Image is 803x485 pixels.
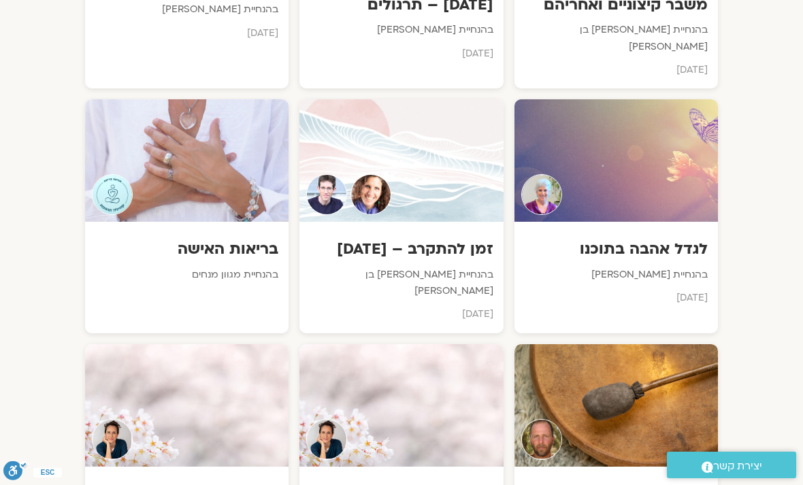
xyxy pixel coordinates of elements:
img: Teacher [350,174,391,215]
img: Teacher [92,174,133,215]
h3: לגדל אהבה בתוכנו [525,239,708,259]
p: [DATE] [95,25,278,41]
h3: בריאות האישה [95,239,278,259]
img: Teacher [521,419,562,460]
a: יצירת קשר [667,452,796,478]
p: בהנחיית [PERSON_NAME] [525,267,708,283]
a: Teacherלגדל אהבה בתוכנובהנחיית [PERSON_NAME][DATE] [514,99,718,333]
p: בהנחיית [PERSON_NAME] [95,1,278,18]
p: בהנחיית [PERSON_NAME] בן [PERSON_NAME] [310,267,493,300]
img: Teacher [92,419,133,460]
p: [DATE] [525,62,708,78]
span: יצירת קשר [713,457,762,475]
a: Teacherבריאות האישהבהנחיית מגוון מנחים [85,99,289,333]
img: Teacher [521,174,562,215]
a: TeacherTeacherזמן להתקרב – [DATE]בהנחיית [PERSON_NAME] בן [PERSON_NAME][DATE] [299,99,503,333]
p: בהנחיית [PERSON_NAME] בן [PERSON_NAME] [525,22,708,55]
p: [DATE] [310,46,493,62]
p: [DATE] [525,290,708,306]
p: בהנחיית מגוון מנחים [95,267,278,283]
p: בהנחיית [PERSON_NAME] [310,22,493,38]
h3: זמן להתקרב – [DATE] [310,239,493,259]
img: Teacher [306,419,347,460]
p: [DATE] [310,306,493,322]
img: Teacher [306,174,347,215]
